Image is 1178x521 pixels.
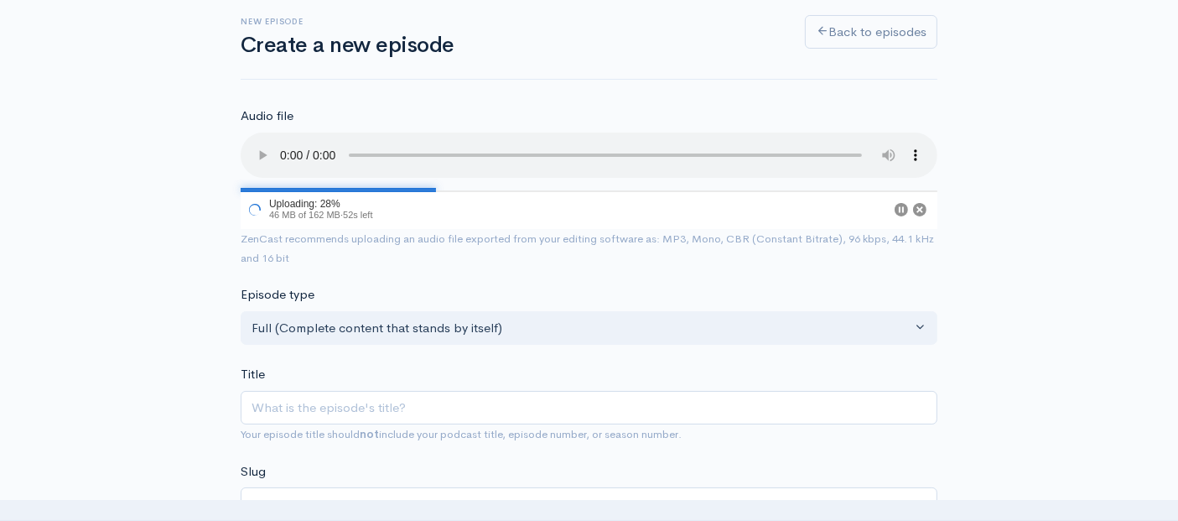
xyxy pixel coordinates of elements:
[241,232,934,265] small: ZenCast recommends uploading an audio file exported from your editing software as: MP3, Mono, CBR...
[895,203,908,216] button: Pause
[241,427,682,441] small: Your episode title should include your podcast title, episode number, or season number.
[241,190,376,229] div: Uploading
[241,311,937,346] button: Full (Complete content that stands by itself)
[241,365,265,384] label: Title
[913,203,926,216] button: Cancel
[241,17,785,26] h6: New episode
[269,199,373,209] div: Uploading: 28%
[241,285,314,305] label: Episode type
[269,210,373,220] span: 46 MB of 162 MB · 52s left
[241,34,785,58] h1: Create a new episode
[252,319,911,338] div: Full (Complete content that stands by itself)
[241,462,266,482] label: Slug
[241,107,293,126] label: Audio file
[805,15,937,49] a: Back to episodes
[241,391,937,425] input: What is the episode's title?
[360,427,379,441] strong: not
